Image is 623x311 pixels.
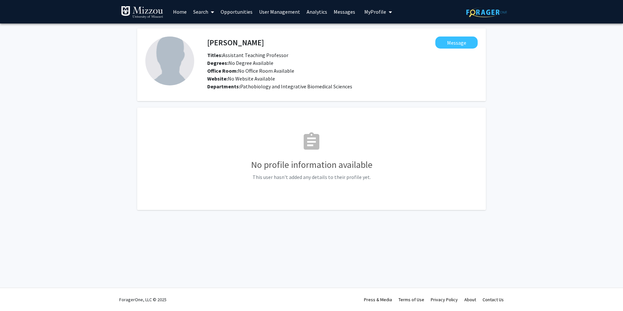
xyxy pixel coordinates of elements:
span: Pathobiology and Integrative Biomedical Sciences [240,83,352,90]
a: About [464,297,476,303]
h3: No profile information available [145,159,478,170]
a: Analytics [303,0,330,23]
h4: [PERSON_NAME] [207,37,264,49]
a: Home [170,0,190,23]
a: Contact Us [483,297,504,303]
span: No Office Room Available [207,67,294,74]
a: Privacy Policy [431,297,458,303]
span: No Degree Available [207,60,273,66]
a: Messages [330,0,358,23]
fg-card: No Profile Information [137,108,486,210]
b: Office Room: [207,67,238,74]
div: ForagerOne, LLC © 2025 [119,288,167,311]
b: Degrees: [207,60,228,66]
b: Titles: [207,52,223,58]
a: User Management [256,0,303,23]
a: Terms of Use [398,297,424,303]
p: This user hasn't added any details to their profile yet. [145,173,478,181]
img: University of Missouri Logo [121,6,163,19]
a: Search [190,0,217,23]
iframe: Chat [5,282,28,306]
a: Opportunities [217,0,256,23]
img: ForagerOne Logo [466,7,507,17]
img: Profile Picture [145,37,194,85]
a: Press & Media [364,297,392,303]
button: Message Andrew Curtis [435,37,478,49]
b: Website: [207,75,228,82]
span: Assistant Teaching Professor [207,52,288,58]
span: My Profile [364,8,386,15]
b: Departments: [207,83,240,90]
span: No Website Available [207,75,275,82]
mat-icon: assignment [301,131,322,152]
